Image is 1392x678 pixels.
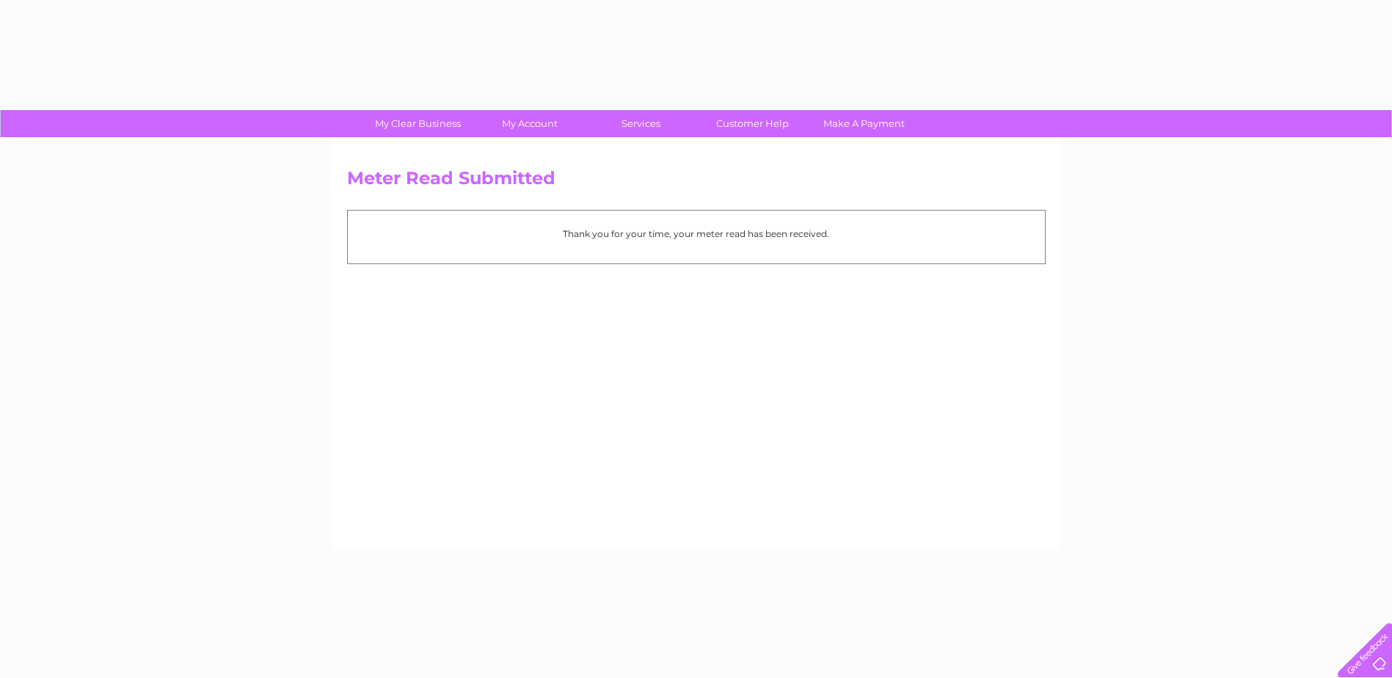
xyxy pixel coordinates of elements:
[692,110,813,137] a: Customer Help
[580,110,702,137] a: Services
[804,110,925,137] a: Make A Payment
[469,110,590,137] a: My Account
[355,227,1038,241] p: Thank you for your time, your meter read has been received.
[357,110,478,137] a: My Clear Business
[347,168,1046,196] h2: Meter Read Submitted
